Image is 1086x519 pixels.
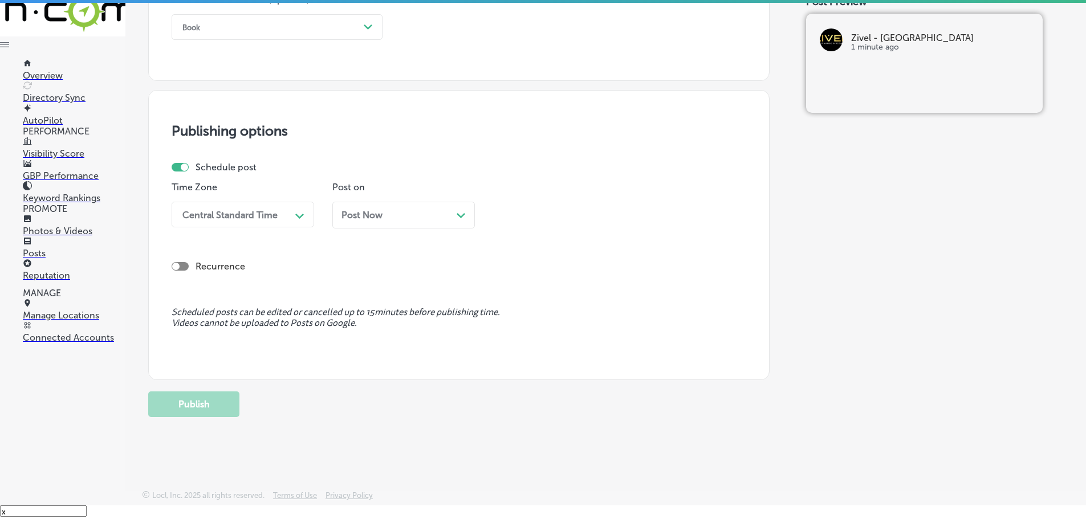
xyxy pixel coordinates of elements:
a: Directory Sync [23,81,125,103]
a: Keyword Rankings [23,182,125,203]
span: Scheduled posts can be edited or cancelled up to 15 minutes before publishing time. Videos cannot... [172,307,746,329]
p: PROMOTE [23,203,125,214]
a: AutoPilot [23,104,125,126]
a: Photos & Videos [23,215,125,236]
p: PERFORMANCE [23,126,125,137]
div: Central Standard Time [182,209,278,220]
p: MANAGE [23,288,125,299]
span: Post Now [341,210,383,220]
p: Posts [23,248,125,259]
p: Zivel - [GEOGRAPHIC_DATA] [851,34,1029,43]
a: Posts [23,237,125,259]
a: Overview [23,59,125,81]
img: logo [820,28,843,51]
p: Locl, Inc. 2025 all rights reserved. [152,491,265,500]
p: 1 minute ago [851,43,1029,52]
a: Privacy Policy [326,491,373,505]
p: Post on [332,182,475,193]
p: Reputation [23,270,125,281]
a: Connected Accounts [23,321,125,343]
a: GBP Performance [23,160,125,181]
p: Time Zone [172,182,314,193]
p: Manage Locations [23,310,125,321]
a: Visibility Score [23,137,125,159]
p: Overview [23,70,125,81]
a: Manage Locations [23,299,125,321]
p: Connected Accounts [23,332,125,343]
a: Reputation [23,259,125,281]
p: Directory Sync [23,92,125,103]
p: AutoPilot [23,115,125,126]
button: Publish [148,391,239,417]
p: Keyword Rankings [23,193,125,203]
p: GBP Performance [23,170,125,181]
p: Photos & Videos [23,226,125,236]
h3: Publishing options [172,122,746,139]
label: Schedule post [196,162,257,173]
label: Recurrence [196,261,245,272]
div: Book [182,23,200,31]
p: Visibility Score [23,148,125,159]
a: Terms of Use [273,491,317,505]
